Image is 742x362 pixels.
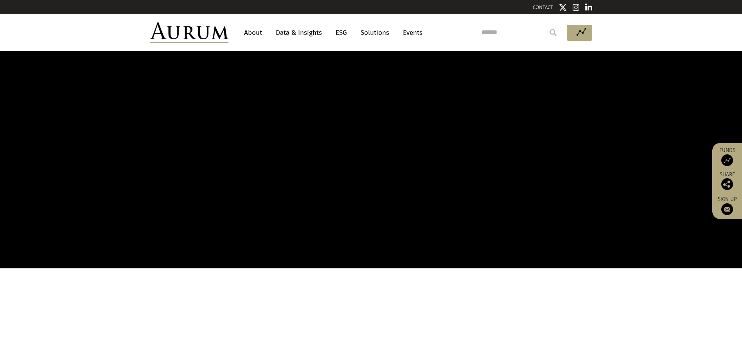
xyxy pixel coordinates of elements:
img: Linkedin icon [585,4,592,11]
div: Share [716,172,738,190]
img: Aurum [150,22,228,43]
a: Funds [716,147,738,166]
a: Events [399,25,422,40]
a: ESG [332,25,351,40]
input: Submit [545,25,561,40]
a: Data & Insights [272,25,326,40]
img: Twitter icon [559,4,567,11]
a: Sign up [716,196,738,215]
a: Solutions [357,25,393,40]
img: Instagram icon [573,4,580,11]
a: CONTACT [533,4,553,10]
img: Access Funds [721,154,733,166]
a: About [240,25,266,40]
img: Sign up to our newsletter [721,203,733,215]
img: Share this post [721,178,733,190]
